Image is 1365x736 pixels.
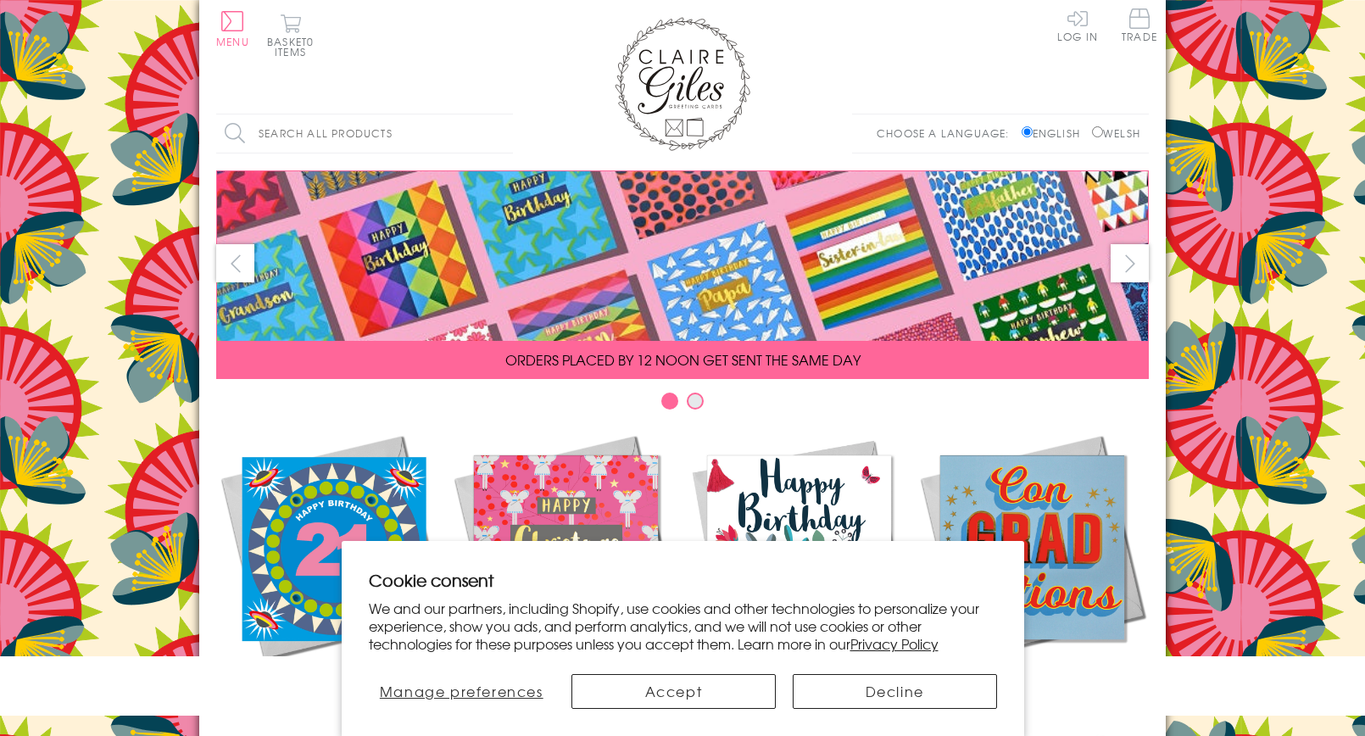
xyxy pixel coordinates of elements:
a: Trade [1122,8,1157,45]
div: Carousel Pagination [216,392,1149,418]
span: 0 items [275,34,314,59]
button: Carousel Page 2 [687,393,704,410]
a: Academic [916,431,1149,697]
button: Decline [793,674,997,709]
button: Manage preferences [368,674,554,709]
button: Basket0 items [267,14,314,57]
a: Christmas [449,431,682,697]
span: ORDERS PLACED BY 12 NOON GET SENT THE SAME DAY [505,349,861,370]
button: Carousel Page 1 (Current Slide) [661,393,678,410]
a: Privacy Policy [850,633,939,654]
a: New Releases [216,431,449,697]
input: Welsh [1092,126,1103,137]
button: next [1111,244,1149,282]
input: Search all products [216,114,513,153]
button: Menu [216,11,249,47]
input: English [1022,126,1033,137]
label: English [1022,125,1089,141]
span: Manage preferences [380,681,543,701]
h2: Cookie consent [369,568,997,592]
p: Choose a language: [877,125,1018,141]
button: prev [216,244,254,282]
label: Welsh [1092,125,1140,141]
p: We and our partners, including Shopify, use cookies and other technologies to personalize your ex... [369,599,997,652]
span: Trade [1122,8,1157,42]
a: Log In [1057,8,1098,42]
span: Menu [216,34,249,49]
a: Birthdays [682,431,916,697]
button: Accept [571,674,776,709]
img: Claire Giles Greetings Cards [615,17,750,151]
input: Search [496,114,513,153]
